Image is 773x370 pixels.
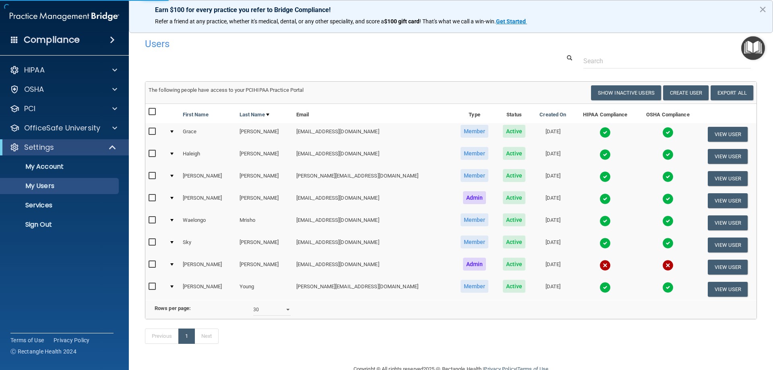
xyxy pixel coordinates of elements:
[708,282,748,297] button: View User
[236,256,293,278] td: [PERSON_NAME]
[240,110,269,120] a: Last Name
[532,167,573,190] td: [DATE]
[662,260,674,271] img: cross.ca9f0e7f.svg
[180,212,236,234] td: Waelongo
[194,329,219,344] a: Next
[461,169,489,182] span: Member
[662,171,674,182] img: tick.e7d51cea.svg
[503,258,526,271] span: Active
[708,215,748,230] button: View User
[532,145,573,167] td: [DATE]
[236,234,293,256] td: [PERSON_NAME]
[637,104,699,123] th: OSHA Compliance
[420,18,496,25] span: ! That's what we call a win-win.
[532,278,573,300] td: [DATE]
[463,258,486,271] span: Admin
[236,145,293,167] td: [PERSON_NAME]
[662,215,674,227] img: tick.e7d51cea.svg
[662,282,674,293] img: tick.e7d51cea.svg
[10,85,117,94] a: OSHA
[599,149,611,160] img: tick.e7d51cea.svg
[532,234,573,256] td: [DATE]
[539,110,566,120] a: Created On
[503,280,526,293] span: Active
[662,149,674,160] img: tick.e7d51cea.svg
[293,212,453,234] td: [EMAIL_ADDRESS][DOMAIN_NAME]
[573,104,637,123] th: HIPAA Compliance
[599,282,611,293] img: tick.e7d51cea.svg
[503,191,526,204] span: Active
[496,18,527,25] a: Get Started
[236,167,293,190] td: [PERSON_NAME]
[741,36,765,60] button: Open Resource Center
[180,123,236,145] td: Grace
[24,34,80,45] h4: Compliance
[663,85,709,100] button: Create User
[463,191,486,204] span: Admin
[293,145,453,167] td: [EMAIL_ADDRESS][DOMAIN_NAME]
[236,190,293,212] td: [PERSON_NAME]
[453,104,496,123] th: Type
[708,149,748,164] button: View User
[10,8,119,25] img: PMB logo
[496,104,532,123] th: Status
[10,143,117,152] a: Settings
[503,213,526,226] span: Active
[5,201,115,209] p: Services
[293,104,453,123] th: Email
[54,336,90,344] a: Privacy Policy
[293,167,453,190] td: [PERSON_NAME][EMAIL_ADDRESS][DOMAIN_NAME]
[293,234,453,256] td: [EMAIL_ADDRESS][DOMAIN_NAME]
[503,236,526,248] span: Active
[180,234,236,256] td: Sky
[10,336,44,344] a: Terms of Use
[236,123,293,145] td: [PERSON_NAME]
[10,347,76,356] span: Ⓒ Rectangle Health 2024
[461,125,489,138] span: Member
[503,125,526,138] span: Active
[461,236,489,248] span: Member
[10,104,117,114] a: PCI
[599,238,611,249] img: tick.e7d51cea.svg
[711,85,753,100] a: Export All
[180,167,236,190] td: [PERSON_NAME]
[155,18,384,25] span: Refer a friend at any practice, whether it's medical, dental, or any other speciality, and score a
[599,127,611,138] img: tick.e7d51cea.svg
[461,147,489,160] span: Member
[708,260,748,275] button: View User
[532,190,573,212] td: [DATE]
[461,280,489,293] span: Member
[599,171,611,182] img: tick.e7d51cea.svg
[24,143,54,152] p: Settings
[708,238,748,252] button: View User
[236,278,293,300] td: Young
[183,110,209,120] a: First Name
[708,127,748,142] button: View User
[5,163,115,171] p: My Account
[503,169,526,182] span: Active
[293,190,453,212] td: [EMAIL_ADDRESS][DOMAIN_NAME]
[10,65,117,75] a: HIPAA
[149,87,304,93] span: The following people have access to your PCIHIPAA Practice Portal
[180,278,236,300] td: [PERSON_NAME]
[583,54,751,68] input: Search
[24,123,100,133] p: OfficeSafe University
[155,6,747,14] p: Earn $100 for every practice you refer to Bridge Compliance!
[532,256,573,278] td: [DATE]
[599,215,611,227] img: tick.e7d51cea.svg
[236,212,293,234] td: Mrisho
[180,145,236,167] td: Haleigh
[24,104,35,114] p: PCI
[178,329,195,344] a: 1
[293,256,453,278] td: [EMAIL_ADDRESS][DOMAIN_NAME]
[708,193,748,208] button: View User
[180,256,236,278] td: [PERSON_NAME]
[5,221,115,229] p: Sign Out
[759,3,767,16] button: Close
[145,329,179,344] a: Previous
[293,123,453,145] td: [EMAIL_ADDRESS][DOMAIN_NAME]
[24,65,45,75] p: HIPAA
[532,212,573,234] td: [DATE]
[155,305,191,311] b: Rows per page:
[461,213,489,226] span: Member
